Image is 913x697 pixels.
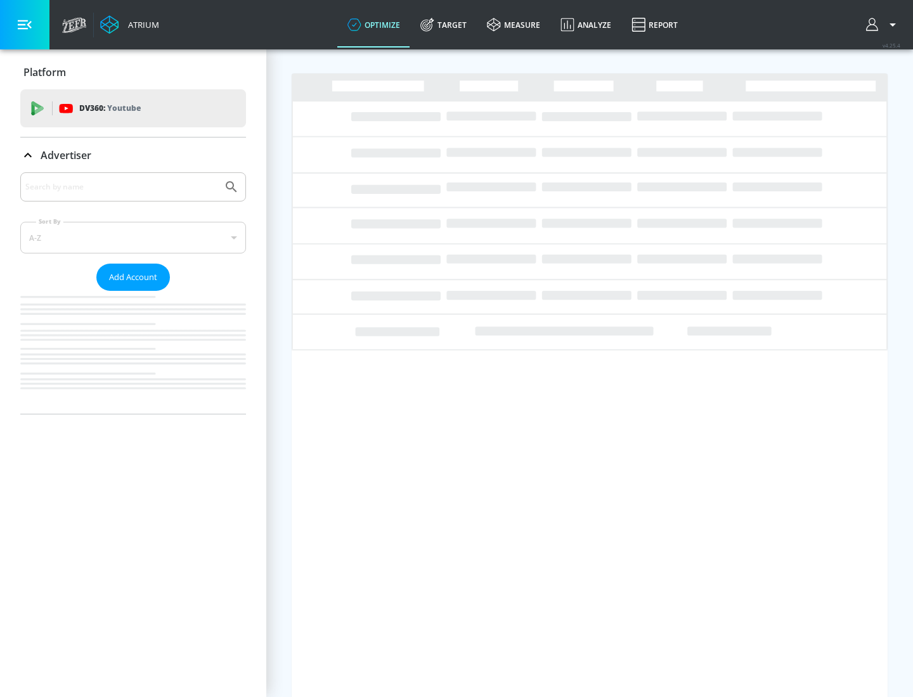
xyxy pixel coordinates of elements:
p: DV360: [79,101,141,115]
nav: list of Advertiser [20,291,246,414]
a: Atrium [100,15,159,34]
a: Target [410,2,477,48]
div: Advertiser [20,172,246,414]
p: Advertiser [41,148,91,162]
label: Sort By [36,217,63,226]
span: v 4.25.4 [883,42,900,49]
button: Add Account [96,264,170,291]
a: Report [621,2,688,48]
div: Advertiser [20,137,246,173]
div: A-Z [20,222,246,253]
p: Youtube [107,101,141,115]
a: measure [477,2,550,48]
div: DV360: Youtube [20,89,246,127]
p: Platform [23,65,66,79]
div: Atrium [123,19,159,30]
a: Analyze [550,2,621,48]
a: optimize [337,2,410,48]
div: Platform [20,54,246,90]
span: Add Account [109,270,157,285]
input: Search by name [25,179,217,195]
